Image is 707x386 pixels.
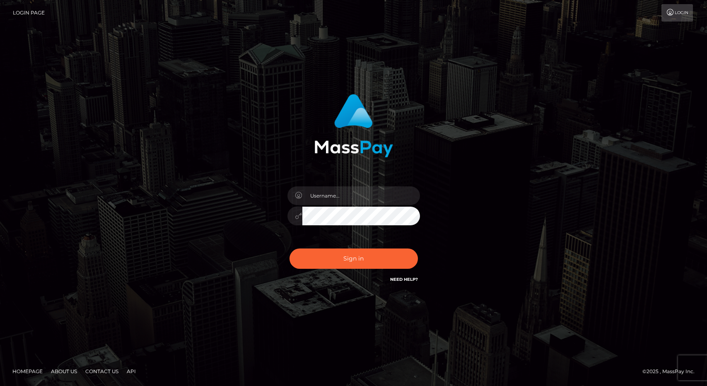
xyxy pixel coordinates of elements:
[314,94,393,157] img: MassPay Login
[290,248,418,269] button: Sign in
[302,186,420,205] input: Username...
[661,4,693,22] a: Login
[642,367,701,376] div: © 2025 , MassPay Inc.
[48,365,80,378] a: About Us
[82,365,122,378] a: Contact Us
[9,365,46,378] a: Homepage
[390,277,418,282] a: Need Help?
[123,365,139,378] a: API
[13,4,45,22] a: Login Page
